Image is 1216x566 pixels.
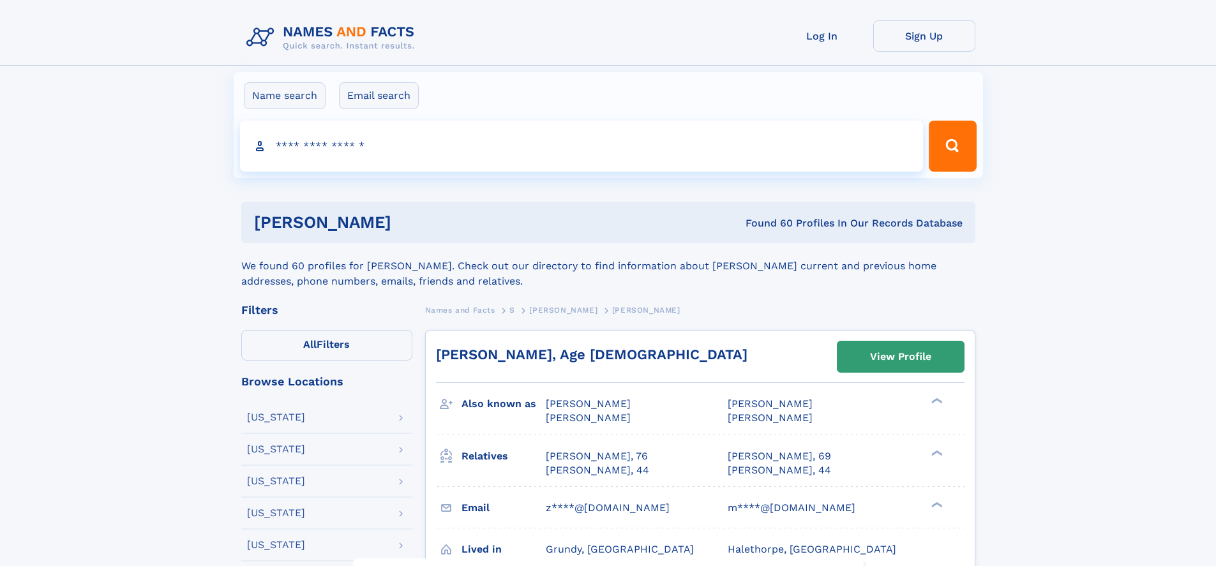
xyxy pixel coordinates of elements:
a: Sign Up [873,20,975,52]
span: S [509,306,515,315]
span: All [303,338,317,350]
label: Name search [244,82,326,109]
h3: Lived in [462,539,546,560]
a: [PERSON_NAME], 44 [546,463,649,477]
div: View Profile [870,342,931,371]
span: [PERSON_NAME] [728,398,813,410]
span: Grundy, [GEOGRAPHIC_DATA] [546,543,694,555]
div: Filters [241,304,412,316]
span: [PERSON_NAME] [728,412,813,424]
a: [PERSON_NAME], 76 [546,449,648,463]
span: [PERSON_NAME] [612,306,680,315]
span: [PERSON_NAME] [529,306,597,315]
div: [US_STATE] [247,444,305,454]
a: [PERSON_NAME] [529,302,597,318]
div: Browse Locations [241,376,412,387]
label: Email search [339,82,419,109]
div: [US_STATE] [247,476,305,486]
div: ❯ [928,397,943,405]
h3: Also known as [462,393,546,415]
a: View Profile [837,341,964,372]
a: [PERSON_NAME], Age [DEMOGRAPHIC_DATA] [436,346,747,362]
a: [PERSON_NAME], 69 [728,449,831,463]
div: We found 60 profiles for [PERSON_NAME]. Check out our directory to find information about [PERSON... [241,243,975,289]
a: Log In [771,20,873,52]
a: [PERSON_NAME], 44 [728,463,831,477]
label: Filters [241,330,412,361]
h3: Email [462,497,546,519]
span: [PERSON_NAME] [546,398,631,410]
div: [US_STATE] [247,508,305,518]
h1: [PERSON_NAME] [254,214,569,230]
div: ❯ [928,449,943,457]
a: S [509,302,515,318]
button: Search Button [929,121,976,172]
h3: Relatives [462,445,546,467]
span: Halethorpe, [GEOGRAPHIC_DATA] [728,543,896,555]
img: Logo Names and Facts [241,20,425,55]
div: ❯ [928,500,943,509]
div: Found 60 Profiles In Our Records Database [568,216,963,230]
input: search input [240,121,924,172]
div: [US_STATE] [247,540,305,550]
a: Names and Facts [425,302,495,318]
span: [PERSON_NAME] [546,412,631,424]
div: [US_STATE] [247,412,305,422]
